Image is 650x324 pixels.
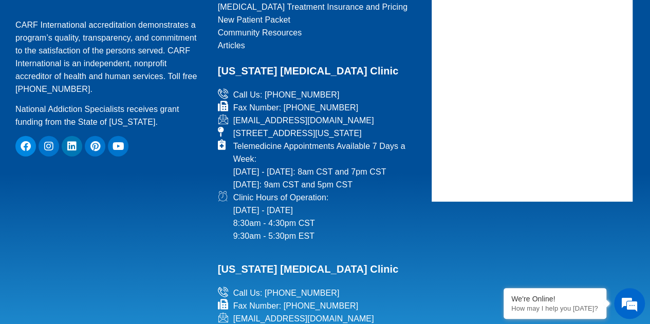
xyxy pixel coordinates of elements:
a: Articles [218,39,419,52]
span: Call Us: [PHONE_NUMBER] [231,88,340,101]
span: New Patient Packet [218,13,290,26]
p: How may I help you today? [511,304,599,312]
span: Telemedicine Appointments Available 7 Days a Week: [DATE] - [DATE]: 8am CST and 7pm CST [DATE]: 9... [231,140,419,191]
div: We're Online! [511,295,599,303]
span: Fax Number: [PHONE_NUMBER] [231,101,359,114]
p: National Addiction Specialists receives grant funding from the State of [US_STATE]. [15,103,205,128]
a: New Patient Packet [218,13,419,26]
span: Community Resources [218,26,302,39]
span: [EMAIL_ADDRESS][DOMAIN_NAME] [231,114,374,127]
h2: [US_STATE] [MEDICAL_DATA] Clinic [218,242,419,278]
span: [MEDICAL_DATA] Treatment Insurance and Pricing [218,1,408,13]
a: Fax Number: [PHONE_NUMBER] [218,299,419,312]
span: Call Us: [PHONE_NUMBER] [231,287,340,299]
h2: [US_STATE] [MEDICAL_DATA] Clinic [218,62,419,80]
a: Community Resources [218,26,419,39]
a: Call Us: [PHONE_NUMBER] [218,287,419,299]
span: Fax Number: [PHONE_NUMBER] [231,299,359,312]
span: Clinic Hours of Operation: [DATE] - [DATE] 8:30am - 4:30pm CST 9:30am - 5:30pm EST [231,191,329,242]
p: CARF International accreditation demonstrates a program’s quality, transparency, and commitment t... [15,18,205,96]
span: [STREET_ADDRESS][US_STATE] [231,127,362,140]
a: [MEDICAL_DATA] Treatment Insurance and Pricing [218,1,419,13]
a: Fax Number: [PHONE_NUMBER] [218,101,419,114]
span: Articles [218,39,245,52]
a: Call Us: [PHONE_NUMBER] [218,88,419,101]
